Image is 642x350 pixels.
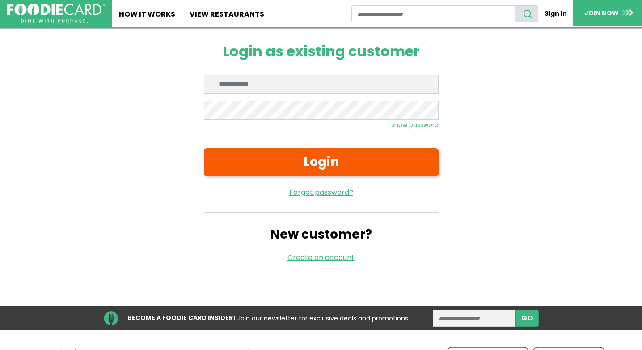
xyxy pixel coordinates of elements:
[204,227,439,242] h2: New customer?
[287,252,355,263] a: Create an account
[351,5,515,22] input: restaurant search
[204,43,439,60] h1: Login as existing customer
[433,310,516,327] input: enter email address
[515,310,539,327] button: subscribe
[237,314,410,323] span: Join our newsletter for exclusive deals and promotions.
[391,120,439,129] small: show password
[7,4,105,23] img: FoodieCard; Eat, Drink, Save, Donate
[204,148,439,176] button: Login
[127,313,236,322] strong: BECOME A FOODIE CARD INSIDER!
[515,5,538,22] button: search
[204,187,439,198] a: Forgot password?
[538,5,573,22] a: Sign In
